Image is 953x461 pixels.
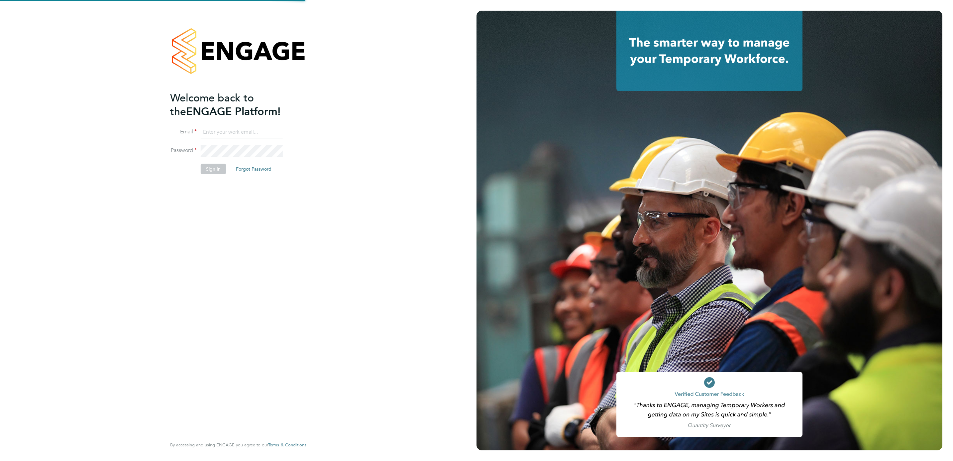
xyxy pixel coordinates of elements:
a: Terms & Conditions [268,442,306,448]
h2: ENGAGE Platform! [170,91,300,118]
span: Welcome back to the [170,91,254,118]
span: By accessing and using ENGAGE you agree to our [170,442,306,448]
button: Forgot Password [231,164,277,174]
button: Sign In [201,164,226,174]
label: Email [170,128,197,135]
label: Password [170,147,197,154]
input: Enter your work email... [201,126,283,138]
